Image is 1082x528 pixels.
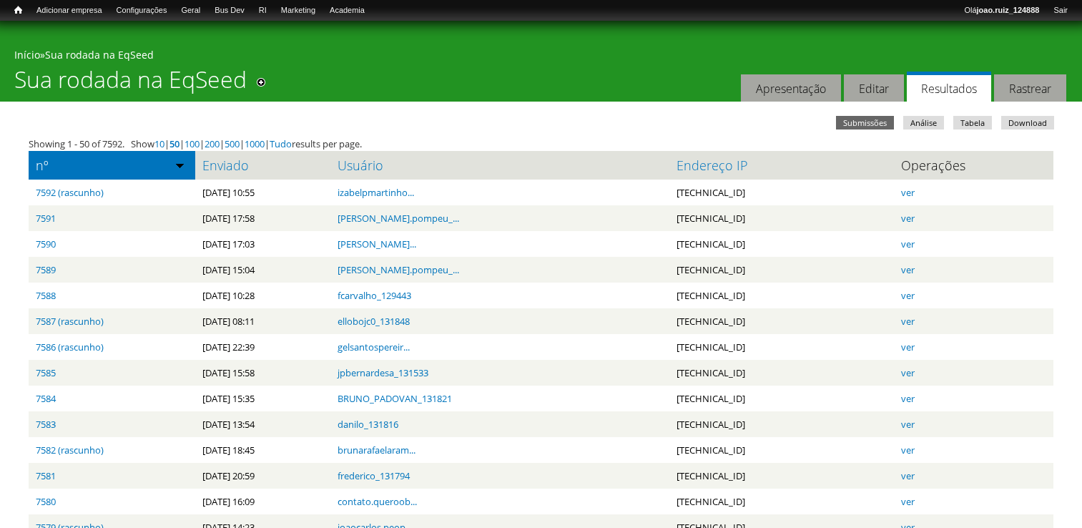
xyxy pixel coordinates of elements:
[14,66,247,102] h1: Sua rodada na EqSeed
[901,418,915,431] a: ver
[677,158,887,172] a: Endereço IP
[270,137,292,150] a: Tudo
[338,315,410,328] a: ellobojc0_131848
[669,463,894,489] td: [TECHNICAL_ID]
[36,289,56,302] a: 7588
[338,158,662,172] a: Usuário
[836,116,894,129] a: Submissões
[338,341,410,353] a: gelsantospereir...
[901,444,915,456] a: ver
[338,495,417,508] a: contato.queroob...
[901,238,915,250] a: ver
[36,158,188,172] a: nº
[901,289,915,302] a: ver
[14,5,22,15] span: Início
[901,212,915,225] a: ver
[195,308,330,334] td: [DATE] 08:11
[195,334,330,360] td: [DATE] 22:39
[252,4,274,18] a: RI
[45,48,154,62] a: Sua rodada na EqSeed
[338,469,410,482] a: frederico_131794
[669,489,894,514] td: [TECHNICAL_ID]
[195,411,330,437] td: [DATE] 13:54
[195,205,330,231] td: [DATE] 17:58
[338,444,415,456] a: brunarafaelaram...
[901,341,915,353] a: ver
[901,263,915,276] a: ver
[195,231,330,257] td: [DATE] 17:03
[338,186,414,199] a: izabelpmartinho...
[245,137,265,150] a: 1000
[225,137,240,150] a: 500
[185,137,200,150] a: 100
[669,257,894,283] td: [TECHNICAL_ID]
[202,158,323,172] a: Enviado
[894,151,1053,180] th: Operações
[338,392,452,405] a: BRUNO_PADOVAN_131821
[36,418,56,431] a: 7583
[338,263,459,276] a: [PERSON_NAME].pompeu_...
[901,315,915,328] a: ver
[901,366,915,379] a: ver
[901,495,915,508] a: ver
[669,360,894,386] td: [TECHNICAL_ID]
[669,437,894,463] td: [TECHNICAL_ID]
[669,231,894,257] td: [TECHNICAL_ID]
[174,4,207,18] a: Geral
[169,137,179,150] a: 50
[7,4,29,17] a: Início
[195,463,330,489] td: [DATE] 20:59
[274,4,323,18] a: Marketing
[195,180,330,205] td: [DATE] 10:55
[29,137,1053,151] div: Showing 1 - 50 of 7592. Show | | | | | | results per page.
[195,360,330,386] td: [DATE] 15:58
[994,74,1066,102] a: Rastrear
[901,186,915,199] a: ver
[669,205,894,231] td: [TECHNICAL_ID]
[195,437,330,463] td: [DATE] 18:45
[669,283,894,308] td: [TECHNICAL_ID]
[844,74,904,102] a: Editar
[977,6,1040,14] strong: joao.ruiz_124888
[195,489,330,514] td: [DATE] 16:09
[669,334,894,360] td: [TECHNICAL_ID]
[323,4,372,18] a: Academia
[669,308,894,334] td: [TECHNICAL_ID]
[175,160,185,170] img: ordem crescente
[338,366,428,379] a: jpbernardesa_131533
[36,263,56,276] a: 7589
[109,4,174,18] a: Configurações
[1046,4,1075,18] a: Sair
[36,341,104,353] a: 7586 (rascunho)
[29,4,109,18] a: Adicionar empresa
[207,4,252,18] a: Bus Dev
[957,4,1046,18] a: Olájoao.ruiz_124888
[741,74,841,102] a: Apresentação
[907,72,991,102] a: Resultados
[36,392,56,405] a: 7584
[669,411,894,437] td: [TECHNICAL_ID]
[14,48,40,62] a: Início
[338,418,398,431] a: danilo_131816
[901,469,915,482] a: ver
[36,469,56,482] a: 7581
[669,180,894,205] td: [TECHNICAL_ID]
[953,116,992,129] a: Tabela
[36,315,104,328] a: 7587 (rascunho)
[1001,116,1054,129] a: Download
[36,444,104,456] a: 7582 (rascunho)
[338,289,411,302] a: fcarvalho_129443
[205,137,220,150] a: 200
[154,137,164,150] a: 10
[338,212,459,225] a: [PERSON_NAME].pompeu_...
[36,212,56,225] a: 7591
[669,386,894,411] td: [TECHNICAL_ID]
[903,116,944,129] a: Análise
[195,257,330,283] td: [DATE] 15:04
[195,283,330,308] td: [DATE] 10:28
[36,366,56,379] a: 7585
[36,238,56,250] a: 7590
[14,48,1068,66] div: »
[338,238,416,250] a: [PERSON_NAME]...
[36,495,56,508] a: 7580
